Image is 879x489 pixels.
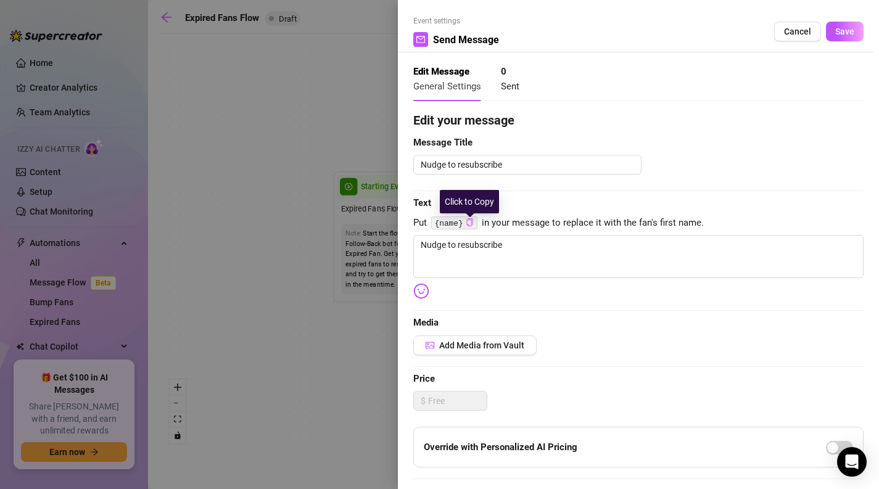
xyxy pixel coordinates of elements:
[413,335,537,355] button: Add Media from Vault
[439,340,524,350] span: Add Media from Vault
[426,341,434,350] span: picture
[413,373,435,384] strong: Price
[413,317,439,328] strong: Media
[413,235,864,278] textarea: Nudge to resubscribe
[431,216,477,229] code: {name}
[440,190,499,213] div: Click to Copy
[774,22,821,41] button: Cancel
[784,27,811,36] span: Cancel
[501,66,506,77] strong: 0
[413,197,431,208] strong: Text
[413,155,642,175] textarea: Nudge to resubscribe
[837,447,867,477] div: Open Intercom Messenger
[413,283,429,299] img: svg%3e
[433,32,499,47] span: Send Message
[501,81,519,92] span: Sent
[413,113,514,128] strong: Edit your message
[413,15,499,27] span: Event settings
[835,27,854,36] span: Save
[466,218,474,228] button: Click to Copy
[428,392,487,410] input: Free
[826,22,864,41] button: Save
[413,81,481,92] span: General Settings
[413,216,864,231] span: Put in your message to replace it with the fan's first name.
[413,66,469,77] strong: Edit Message
[466,218,474,226] span: copy
[413,137,473,148] strong: Message Title
[416,35,425,44] span: mail
[424,442,577,453] strong: Override with Personalized AI Pricing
